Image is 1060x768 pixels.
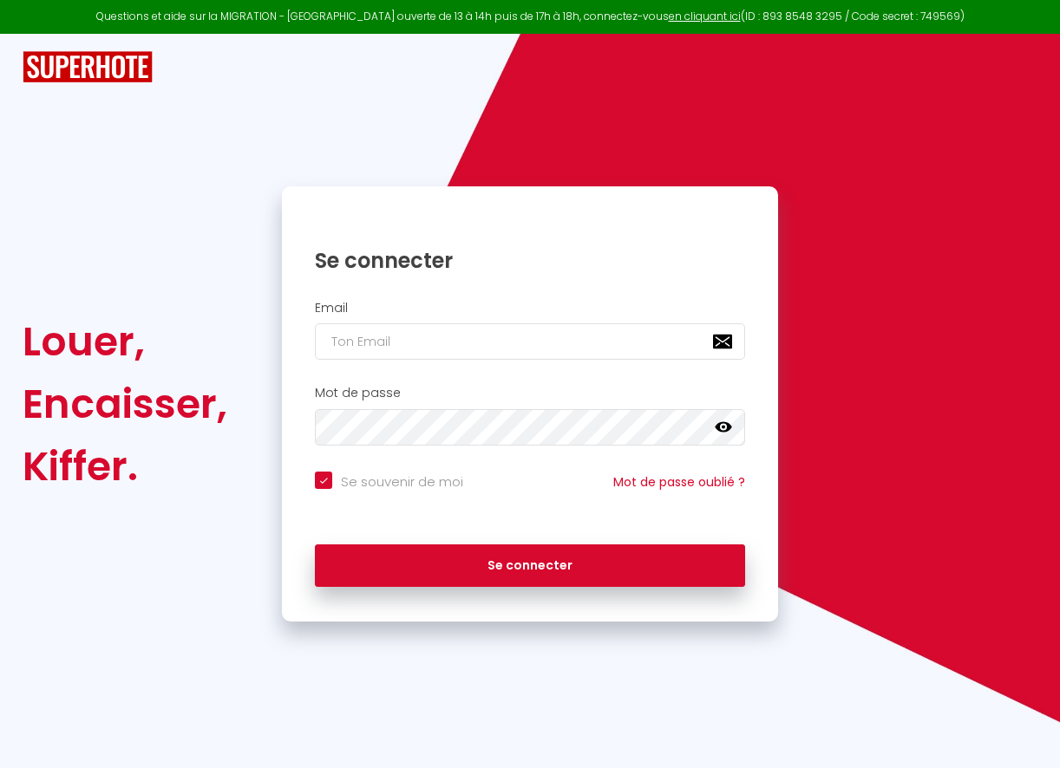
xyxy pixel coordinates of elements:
div: Louer, [23,310,227,373]
div: Kiffer. [23,435,227,498]
a: en cliquant ici [669,9,741,23]
input: Ton Email [315,323,745,360]
a: Mot de passe oublié ? [613,473,745,491]
img: SuperHote logo [23,51,153,83]
div: Encaisser, [23,373,227,435]
button: Se connecter [315,544,745,588]
h2: Email [315,301,745,316]
h1: Se connecter [315,247,745,274]
h2: Mot de passe [315,386,745,400]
